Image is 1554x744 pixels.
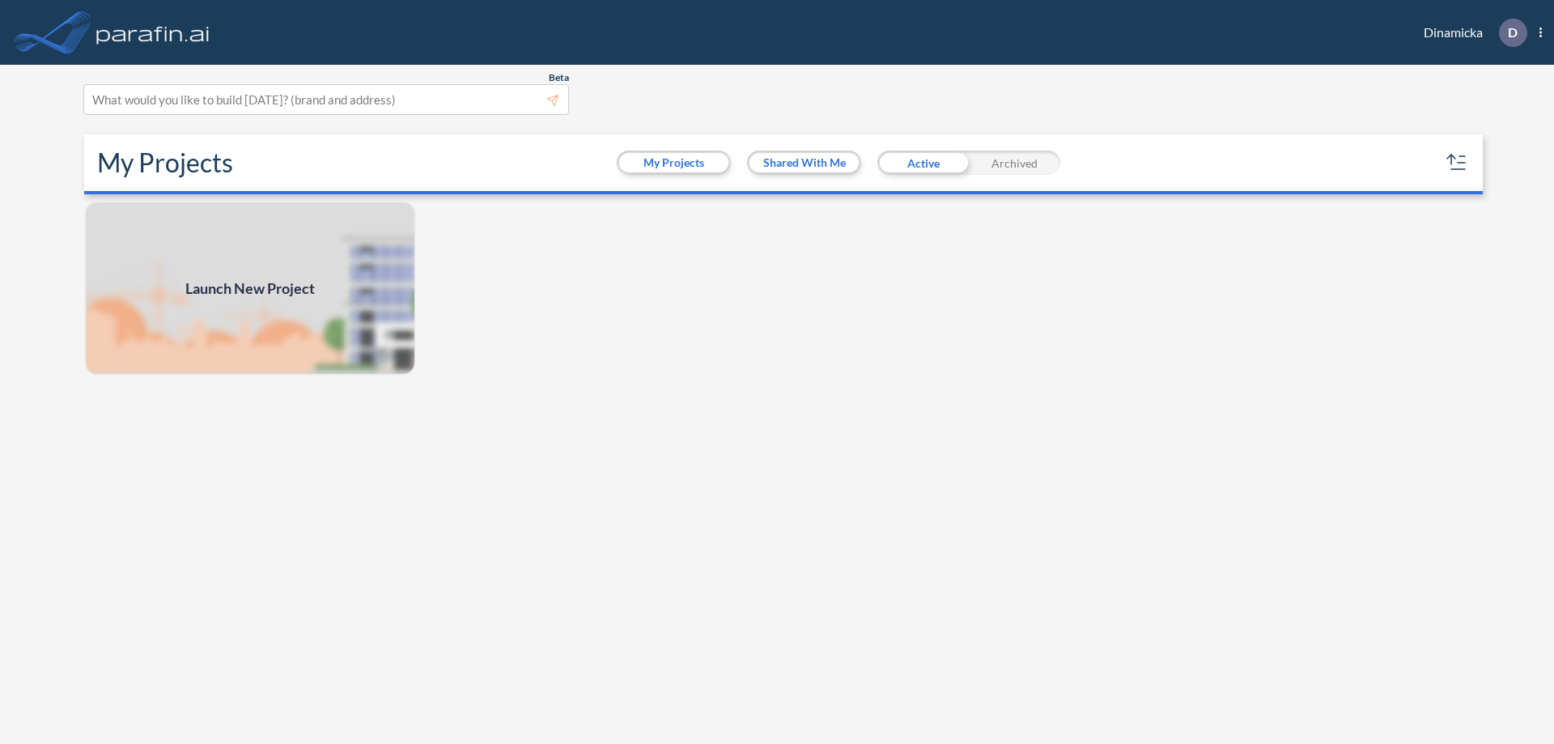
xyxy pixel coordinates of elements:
[619,153,728,172] button: My Projects
[749,153,859,172] button: Shared With Me
[877,151,969,175] div: Active
[549,71,569,84] span: Beta
[1399,19,1542,47] div: Dinamicka
[84,201,416,376] img: add
[97,147,233,178] h2: My Projects
[1508,25,1518,40] p: D
[93,16,213,49] img: logo
[1444,150,1470,176] button: sort
[84,201,416,376] a: Launch New Project
[969,151,1060,175] div: Archived
[185,278,315,300] span: Launch New Project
